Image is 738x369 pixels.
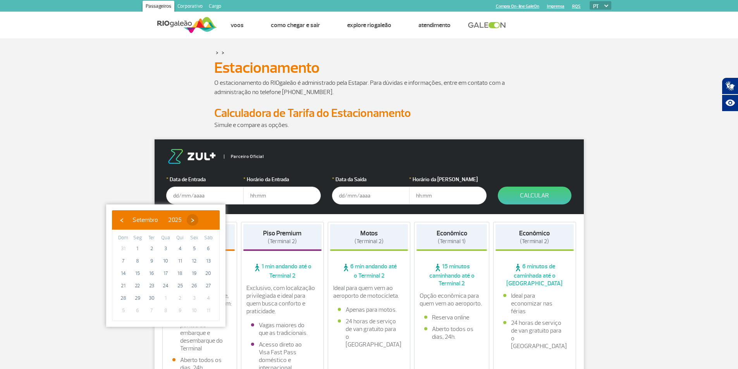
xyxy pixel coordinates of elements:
strong: Motos [360,229,378,237]
th: weekday [187,234,201,242]
span: 24 [160,280,172,292]
input: hh:mm [243,187,321,204]
span: 16 [145,267,158,280]
span: 1 [160,292,172,304]
li: Aberto todos os dias, 24h. [424,325,479,341]
a: Corporativo [174,1,206,13]
span: 2 [145,242,158,255]
a: Cargo [206,1,224,13]
span: 6 minutos de caminhada até o [GEOGRAPHIC_DATA] [495,263,574,287]
li: Vagas maiores do que as tradicionais. [251,321,314,337]
span: 14 [117,267,129,280]
button: 2025 [163,214,187,226]
a: Como chegar e sair [271,21,320,29]
span: 6 [202,242,215,255]
span: 25 [174,280,186,292]
span: (Terminal 2) [354,238,384,245]
span: 4 [174,242,186,255]
span: 21 [117,280,129,292]
a: Passageiros [143,1,174,13]
button: Abrir recursos assistivos. [722,94,738,112]
span: 17 [160,267,172,280]
h1: Estacionamento [214,61,524,74]
button: Abrir tradutor de língua de sinais. [722,77,738,94]
button: ‹ [116,214,127,226]
span: Setembro [132,216,158,224]
li: 24 horas de serviço de van gratuito para o [GEOGRAPHIC_DATA] [338,318,401,348]
span: 20 [202,267,215,280]
a: Atendimento [418,21,451,29]
span: 27 [202,280,215,292]
span: 8 [131,255,144,267]
th: weekday [131,234,145,242]
a: Compra On-line GaleOn [496,4,539,9]
span: 3 [188,292,200,304]
span: 28 [117,292,129,304]
span: 29 [131,292,144,304]
span: 1 min andando até o Terminal 2 [243,263,322,280]
a: Imprensa [547,4,564,9]
a: Explore RIOgaleão [347,21,391,29]
span: 11 [174,255,186,267]
th: weekday [173,234,187,242]
span: 1 [131,242,144,255]
p: O estacionamento do RIOgaleão é administrado pela Estapar. Para dúvidas e informações, entre em c... [214,78,524,97]
li: 24 horas de serviço de van gratuito para o [GEOGRAPHIC_DATA] [503,319,566,350]
span: 18 [174,267,186,280]
span: 9 [145,255,158,267]
input: dd/mm/aaaa [332,187,409,204]
span: 13 [202,255,215,267]
span: 31 [117,242,129,255]
span: 10 [160,255,172,267]
strong: Econômico [519,229,550,237]
label: Horário da Entrada [243,175,321,184]
bs-datepicker-navigation-view: ​ ​ ​ [116,215,198,223]
span: 7 [117,255,129,267]
span: 23 [145,280,158,292]
span: 5 [117,304,129,317]
span: 2 [174,292,186,304]
span: 2025 [168,216,182,224]
span: 5 [188,242,200,255]
p: Ideal para quem vem ao aeroporto de motocicleta. [333,284,405,300]
span: 15 minutos caminhando até o Terminal 2 [416,263,487,287]
p: Simule e compare as opções. [214,120,524,130]
div: Plugin de acessibilidade da Hand Talk. [722,77,738,112]
img: logo-zul.png [166,149,217,164]
label: Horário da [PERSON_NAME] [409,175,487,184]
span: 26 [188,280,200,292]
a: Voos [231,21,244,29]
li: Reserva online [424,314,479,321]
th: weekday [201,234,215,242]
span: 15 [131,267,144,280]
span: 10 [188,304,200,317]
span: 3 [160,242,172,255]
span: 11 [202,304,215,317]
span: (Terminal 2) [520,238,549,245]
input: dd/mm/aaaa [166,187,244,204]
a: > [216,48,218,57]
span: (Terminal 1) [438,238,466,245]
strong: Piso Premium [263,229,301,237]
button: Setembro [127,214,163,226]
span: 4 [202,292,215,304]
label: Data da Saída [332,175,409,184]
th: weekday [116,234,131,242]
li: Ideal para economizar nas férias [503,292,566,315]
span: 7 [145,304,158,317]
th: weekday [145,234,159,242]
span: 6 [131,304,144,317]
input: hh:mm [409,187,487,204]
p: Exclusivo, com localização privilegiada e ideal para quem busca conforto e praticidade. [246,284,318,315]
span: 6 min andando até o Terminal 2 [330,263,408,280]
a: > [222,48,224,57]
button: › [187,214,198,226]
span: 8 [160,304,172,317]
span: 9 [174,304,186,317]
bs-datepicker-container: calendar [106,204,225,327]
h2: Calculadora de Tarifa do Estacionamento [214,106,524,120]
th: weekday [159,234,173,242]
span: 22 [131,280,144,292]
